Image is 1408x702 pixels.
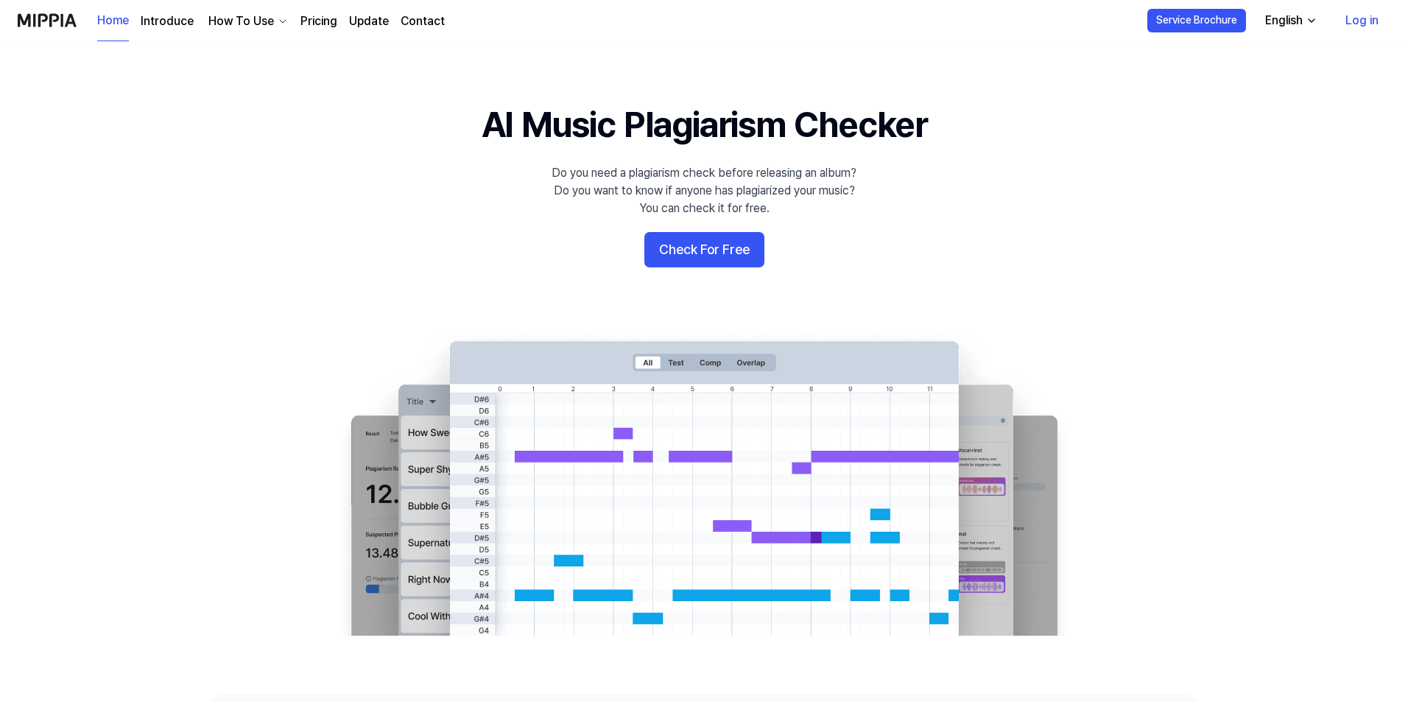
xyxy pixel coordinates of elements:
button: Check For Free [644,232,764,267]
div: Do you need a plagiarism check before releasing an album? Do you want to know if anyone has plagi... [552,164,856,217]
h1: AI Music Plagiarism Checker [482,100,927,150]
button: English [1253,6,1326,35]
a: Introduce [141,13,194,30]
a: Contact [401,13,445,30]
a: Pricing [300,13,337,30]
div: English [1262,12,1306,29]
img: main Image [321,326,1087,636]
a: Update [349,13,389,30]
button: Service Brochure [1147,9,1246,32]
button: How To Use [205,13,289,30]
a: Home [97,1,129,41]
div: How To Use [205,13,277,30]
